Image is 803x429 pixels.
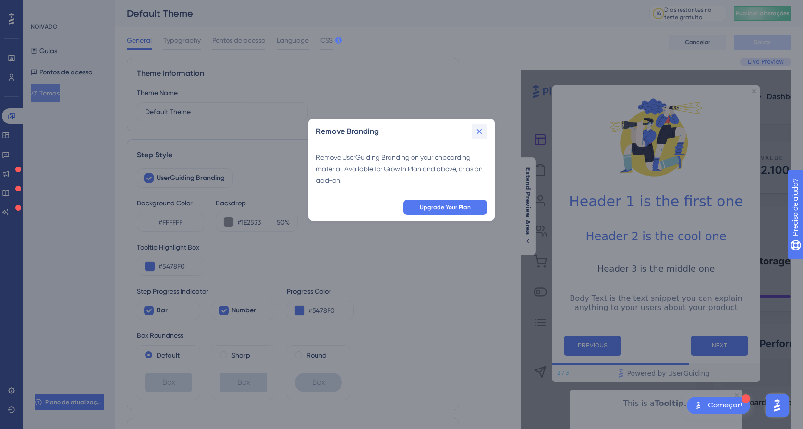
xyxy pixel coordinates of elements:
[763,391,791,420] iframe: UserGuiding AI Assistant Launcher
[316,152,487,186] div: Remove UserGuiding Branding on your onboarding material. Available for Growth Plan and above, or ...
[687,397,750,414] div: Abra o Get Started! lista de verificação, módulos restantes: 1
[742,394,750,403] div: 1
[708,400,742,411] div: Começar!
[316,126,379,137] h2: Remove Branding
[693,400,704,411] img: texto alternativo de imagem do iniciador
[420,203,471,211] span: Upgrade Your Plan
[23,2,80,14] span: Precisa de ajuda?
